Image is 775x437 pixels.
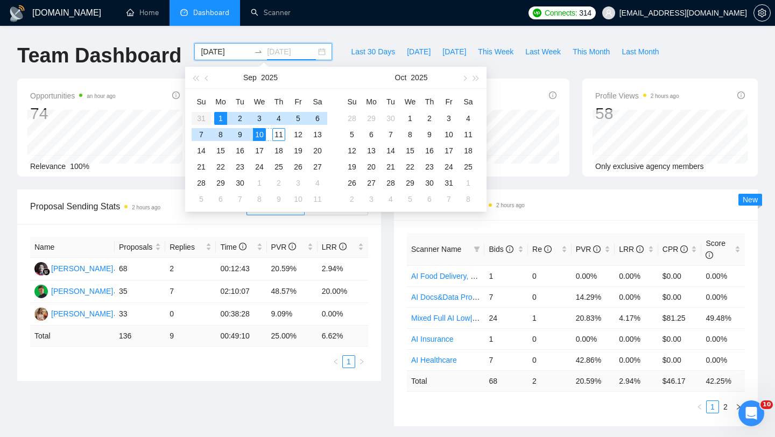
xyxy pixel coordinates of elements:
div: 26 [346,177,358,189]
td: 2 [165,258,216,280]
td: 2025-10-12 [342,143,362,159]
time: 2 hours ago [132,205,160,210]
div: 20 [365,160,378,173]
span: 314 [579,7,591,19]
div: 3 [253,112,266,125]
div: 11 [462,128,475,141]
div: 2 [234,112,246,125]
td: 2025-10-08 [400,126,420,143]
div: 5 [404,193,417,206]
time: an hour ago [87,93,115,99]
div: 2 [423,112,436,125]
time: 2 hours ago [651,93,679,99]
td: 2025-10-03 [288,175,308,191]
img: logo [9,5,26,22]
td: 2025-10-10 [439,126,459,143]
td: 2025-09-23 [230,159,250,175]
td: 20.59% [267,258,318,280]
div: 10 [292,193,305,206]
span: PVR [576,245,601,253]
th: We [250,93,269,110]
div: 12 [292,128,305,141]
span: Last Week [525,46,561,58]
td: 2025-10-11 [308,191,327,207]
button: This Week [472,43,519,60]
span: Time [220,243,246,251]
div: 8 [253,193,266,206]
td: 68 [115,258,165,280]
button: Last Month [616,43,665,60]
div: 21 [384,160,397,173]
div: 29 [404,177,417,189]
div: 22 [214,160,227,173]
th: We [400,93,420,110]
td: 2025-10-02 [420,110,439,126]
img: AV [34,307,48,321]
span: info-circle [172,91,180,99]
div: 7 [384,128,397,141]
button: This Month [567,43,616,60]
div: 30 [423,177,436,189]
td: 2025-09-11 [269,126,288,143]
span: LRR [322,243,347,251]
td: 2025-09-27 [308,159,327,175]
div: 17 [253,144,266,157]
a: MB[PERSON_NAME] [34,286,113,295]
div: 1 [253,177,266,189]
span: Scanner Name [411,245,461,253]
td: 2025-10-28 [381,175,400,191]
button: Last Week [519,43,567,60]
td: 2025-10-10 [288,191,308,207]
td: 2025-09-28 [342,110,362,126]
div: 30 [384,112,397,125]
div: 28 [346,112,358,125]
td: 2025-10-02 [269,175,288,191]
div: 29 [214,177,227,189]
span: info-circle [288,243,296,250]
span: PVR [271,243,297,251]
div: 8 [214,128,227,141]
td: 2025-10-01 [250,175,269,191]
span: info-circle [544,245,552,253]
div: 1 [214,112,227,125]
span: swap-right [254,47,263,56]
td: 2025-10-26 [342,175,362,191]
div: 20 [311,144,324,157]
th: Su [342,93,362,110]
td: 2025-10-16 [420,143,439,159]
th: Su [192,93,211,110]
span: info-circle [593,245,601,253]
td: 2025-11-05 [400,191,420,207]
div: 15 [214,144,227,157]
div: 7 [195,128,208,141]
td: 2025-09-14 [192,143,211,159]
li: 1 [342,355,355,368]
span: Connects: [545,7,577,19]
div: 2 [346,193,358,206]
a: AI Docs&Data Processing [411,293,498,301]
button: [DATE] [436,43,472,60]
div: 4 [272,112,285,125]
div: 23 [234,160,246,173]
td: 35 [115,280,165,303]
span: New [743,195,758,204]
span: info-circle [339,243,347,250]
td: 2025-11-01 [459,175,478,191]
td: 2.94% [318,258,368,280]
a: homeHome [126,8,159,17]
div: 6 [365,128,378,141]
a: AI Food Delivery, Logistics [411,272,500,280]
span: info-circle [737,91,745,99]
th: Tu [381,93,400,110]
span: Dashboard [193,8,229,17]
a: AI Insurance [411,335,454,343]
td: 2025-10-31 [439,175,459,191]
td: $0.00 [658,265,702,286]
div: 29 [365,112,378,125]
th: Sa [459,93,478,110]
span: right [735,404,742,410]
span: right [358,358,365,365]
span: Proposal Sending Stats [30,200,246,213]
td: 2025-09-09 [230,126,250,143]
td: 2025-10-30 [420,175,439,191]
